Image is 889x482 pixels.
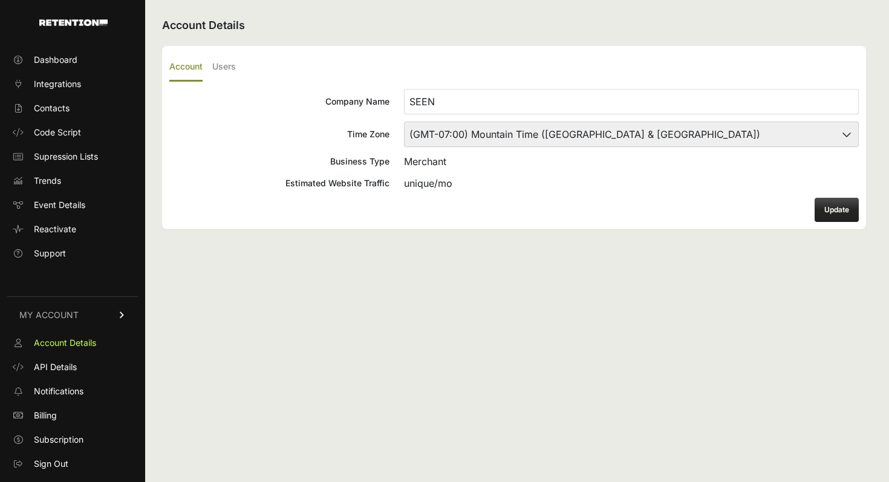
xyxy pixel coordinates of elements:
span: Subscription [34,434,83,446]
span: Sign Out [34,458,68,470]
span: API Details [34,361,77,373]
a: MY ACCOUNT [7,296,138,333]
h2: Account Details [162,17,866,34]
div: unique/mo [404,176,859,191]
button: Update [815,198,859,222]
a: Code Script [7,123,138,142]
img: Retention.com [39,19,108,26]
a: API Details [7,357,138,377]
span: Account Details [34,337,96,349]
span: Billing [34,409,57,422]
span: Notifications [34,385,83,397]
a: Support [7,244,138,263]
a: Supression Lists [7,147,138,166]
div: Business Type [169,155,389,168]
div: Time Zone [169,128,389,140]
a: Notifications [7,382,138,401]
span: Support [34,247,66,259]
select: Time Zone [404,122,859,147]
a: Billing [7,406,138,425]
a: Integrations [7,74,138,94]
a: Account Details [7,333,138,353]
span: Integrations [34,78,81,90]
span: Trends [34,175,61,187]
div: Estimated Website Traffic [169,177,389,189]
div: Merchant [404,154,859,169]
input: Company Name [404,89,859,114]
span: Supression Lists [34,151,98,163]
label: Account [169,53,203,82]
label: Users [212,53,236,82]
span: Event Details [34,199,85,211]
span: MY ACCOUNT [19,309,79,321]
a: Contacts [7,99,138,118]
span: Dashboard [34,54,77,66]
a: Subscription [7,430,138,449]
span: Contacts [34,102,70,114]
a: Dashboard [7,50,138,70]
a: Reactivate [7,220,138,239]
div: Company Name [169,96,389,108]
a: Sign Out [7,454,138,474]
a: Trends [7,171,138,191]
a: Event Details [7,195,138,215]
span: Reactivate [34,223,76,235]
span: Code Script [34,126,81,138]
